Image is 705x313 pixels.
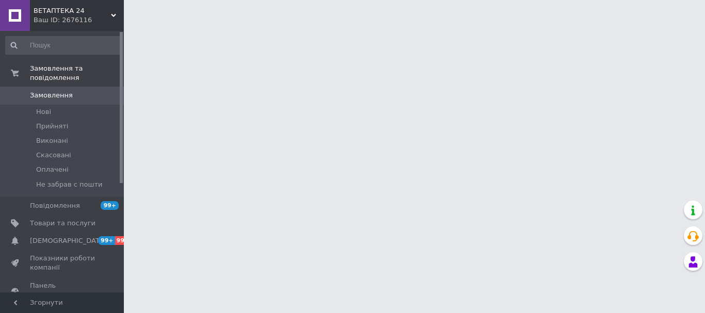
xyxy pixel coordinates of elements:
[30,254,95,272] span: Показники роботи компанії
[30,64,124,83] span: Замовлення та повідомлення
[115,236,132,245] span: 99+
[36,107,51,117] span: Нові
[98,236,115,245] span: 99+
[36,136,68,145] span: Виконані
[101,201,119,210] span: 99+
[36,180,102,189] span: Не забрав с пошти
[30,236,106,245] span: [DEMOGRAPHIC_DATA]
[30,219,95,228] span: Товари та послуги
[34,15,124,25] div: Ваш ID: 2676116
[36,151,71,160] span: Скасовані
[36,122,68,131] span: Прийняті
[30,201,80,210] span: Повідомлення
[30,91,73,100] span: Замовлення
[5,36,122,55] input: Пошук
[34,6,111,15] span: ВЕТАПТЕКА 24
[36,165,69,174] span: Оплачені
[30,281,95,300] span: Панель управління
